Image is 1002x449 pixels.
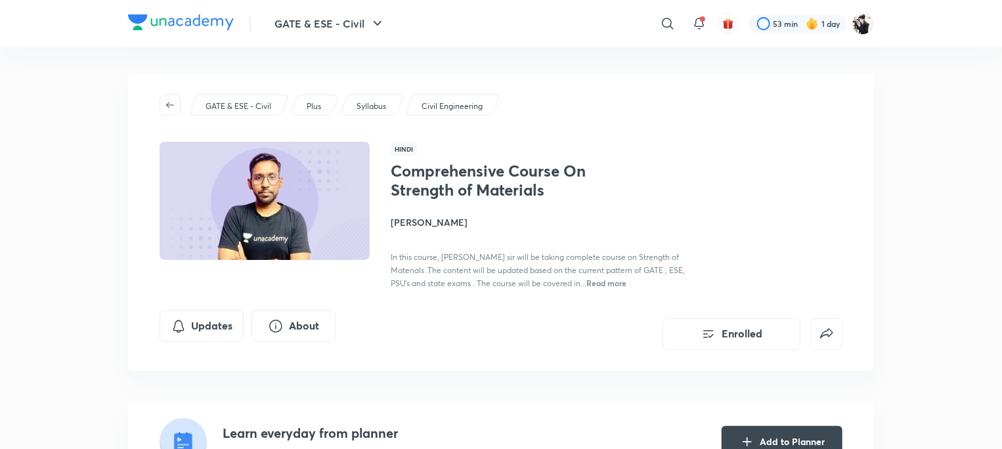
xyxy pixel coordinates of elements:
button: GATE & ESE - Civil [267,11,393,37]
a: Civil Engineering [420,100,485,112]
img: Lucky verma [852,12,874,35]
p: GATE & ESE - Civil [206,100,271,112]
button: avatar [718,13,739,34]
a: Syllabus [355,100,389,112]
h4: [PERSON_NAME] [391,215,685,229]
img: streak [806,17,819,30]
img: Company Logo [128,14,234,30]
h4: Learn everyday from planner [223,423,527,443]
p: Plus [307,100,321,112]
p: Syllabus [357,100,386,112]
h1: Comprehensive Course On Strength of Materials [391,161,605,200]
a: Plus [305,100,324,112]
img: Thumbnail [158,140,372,261]
img: avatar [722,18,734,30]
a: GATE & ESE - Civil [204,100,274,112]
button: Updates [160,310,244,342]
button: false [811,318,842,350]
a: Company Logo [128,14,234,33]
p: Civil Engineering [422,100,483,112]
span: Read more [586,278,626,288]
button: About [251,310,336,342]
button: Enrolled [663,318,800,350]
span: In this course, [PERSON_NAME] sir will be taking complete course on Strength of Materials .The co... [391,252,685,288]
span: Hindi [391,142,417,156]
